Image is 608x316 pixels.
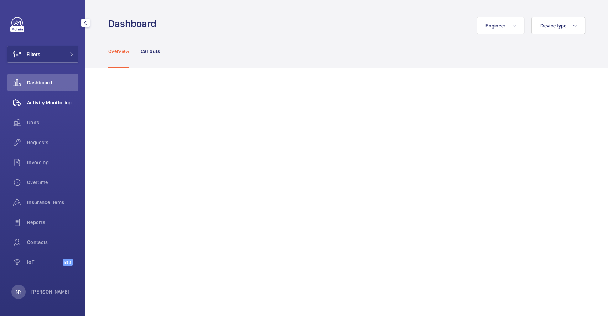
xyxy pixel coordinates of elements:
[7,46,78,63] button: Filters
[108,17,161,30] h1: Dashboard
[27,259,63,266] span: IoT
[141,48,160,55] p: Callouts
[27,159,78,166] span: Invoicing
[108,48,129,55] p: Overview
[27,119,78,126] span: Units
[477,17,524,34] button: Engineer
[27,139,78,146] span: Requests
[27,239,78,246] span: Contacts
[27,179,78,186] span: Overtime
[16,288,21,295] p: NY
[31,288,70,295] p: [PERSON_NAME]
[540,23,566,29] span: Device type
[63,259,73,266] span: Beta
[27,79,78,86] span: Dashboard
[27,219,78,226] span: Reports
[27,51,40,58] span: Filters
[531,17,585,34] button: Device type
[485,23,505,29] span: Engineer
[27,99,78,106] span: Activity Monitoring
[27,199,78,206] span: Insurance items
